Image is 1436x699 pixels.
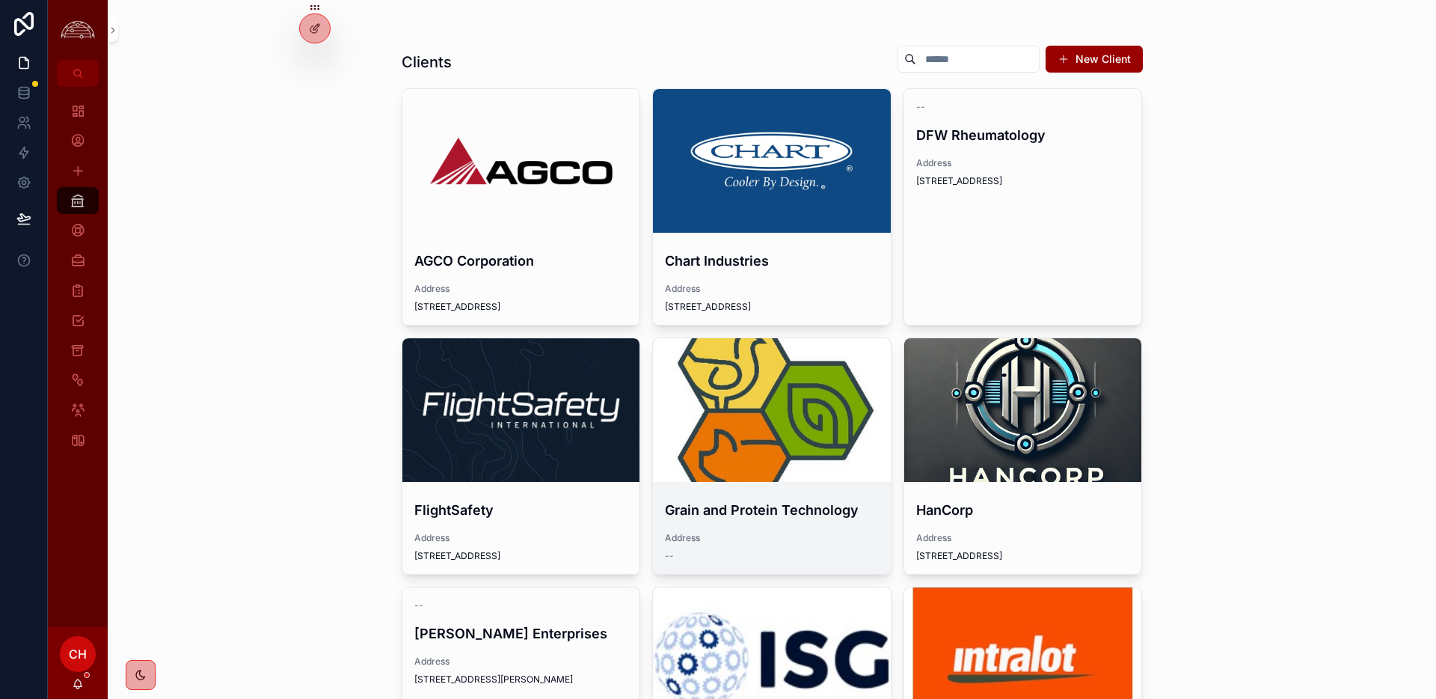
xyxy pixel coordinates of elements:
span: Address [414,283,628,295]
h1: Clients [402,52,452,73]
a: FlightSafetyAddress[STREET_ADDRESS] [402,338,641,575]
span: [STREET_ADDRESS][PERSON_NAME] [414,674,628,686]
span: Address [665,532,879,544]
div: channels4_profile.jpg [653,338,891,482]
img: App logo [57,19,99,42]
span: Address [916,532,1130,544]
span: -- [916,101,925,113]
a: Grain and Protein TechnologyAddress-- [652,338,892,575]
h4: Grain and Protein Technology [665,500,879,520]
h4: FlightSafety [414,500,628,520]
span: Address [414,656,628,668]
h4: Chart Industries [665,251,879,271]
a: AGCO CorporationAddress[STREET_ADDRESS] [402,88,641,326]
span: [STREET_ADDRESS] [414,550,628,562]
div: 778c0795d38c4790889d08bccd6235bd28ab7647284e7b1cd2b3dc64200782bb.png [904,338,1142,482]
span: [STREET_ADDRESS] [916,175,1130,187]
span: [STREET_ADDRESS] [916,550,1130,562]
div: 1426109293-7d24997d20679e908a7df4e16f8b392190537f5f73e5c021cd37739a270e5c0f-d.png [653,89,891,233]
span: Address [414,532,628,544]
span: -- [665,550,674,562]
h4: [PERSON_NAME] Enterprises [414,623,628,644]
span: [STREET_ADDRESS] [665,301,879,313]
div: 1633977066381.jpeg [402,338,640,482]
span: CH [69,645,87,663]
a: HanCorpAddress[STREET_ADDRESS] [903,338,1143,575]
span: [STREET_ADDRESS] [414,301,628,313]
button: New Client [1046,46,1143,73]
h4: AGCO Corporation [414,251,628,271]
span: Address [916,157,1130,169]
h4: HanCorp [916,500,1130,520]
h4: DFW Rheumatology [916,125,1130,145]
a: Chart IndustriesAddress[STREET_ADDRESS] [652,88,892,326]
span: -- [414,599,423,611]
div: AGCO-Logo.wine-2.png [402,89,640,233]
span: Address [665,283,879,295]
a: --DFW RheumatologyAddress[STREET_ADDRESS] [903,88,1143,326]
div: scrollable content [48,87,108,473]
